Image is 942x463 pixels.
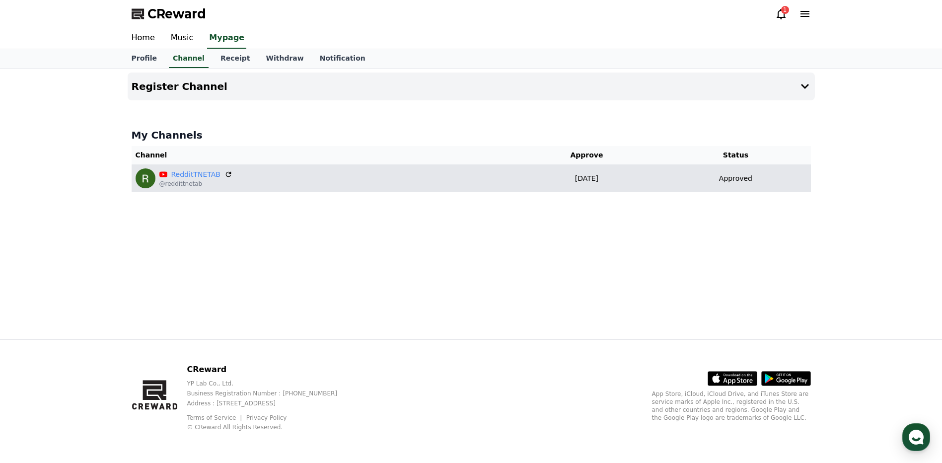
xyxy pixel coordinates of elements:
img: RedditTNETAB [136,168,155,188]
a: Terms of Service [187,414,243,421]
a: Privacy Policy [246,414,287,421]
a: 1 [775,8,787,20]
p: Business Registration Number : [PHONE_NUMBER] [187,389,353,397]
span: 대화 [91,330,103,338]
p: @reddittnetab [159,180,232,188]
p: Address : [STREET_ADDRESS] [187,399,353,407]
a: Withdraw [258,49,311,68]
a: Home [124,28,163,49]
a: Profile [124,49,165,68]
span: CReward [147,6,206,22]
a: Mypage [207,28,246,49]
p: [DATE] [516,173,656,184]
p: YP Lab Co., Ltd. [187,380,353,387]
p: Approved [719,173,752,184]
button: Register Channel [128,73,815,100]
a: Music [163,28,202,49]
th: Channel [132,146,513,164]
a: 대화 [66,315,128,340]
span: 홈 [31,330,37,338]
a: 홈 [3,315,66,340]
span: 설정 [153,330,165,338]
p: © CReward All Rights Reserved. [187,423,353,431]
th: Status [660,146,810,164]
div: 1 [781,6,789,14]
h4: Register Channel [132,81,227,92]
a: Notification [312,49,373,68]
th: Approve [512,146,660,164]
a: Receipt [213,49,258,68]
p: CReward [187,364,353,376]
h4: My Channels [132,128,811,142]
a: 설정 [128,315,191,340]
p: App Store, iCloud, iCloud Drive, and iTunes Store are service marks of Apple Inc., registered in ... [652,390,811,422]
a: RedditTNETAB [171,169,220,180]
a: Channel [169,49,209,68]
a: CReward [132,6,206,22]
